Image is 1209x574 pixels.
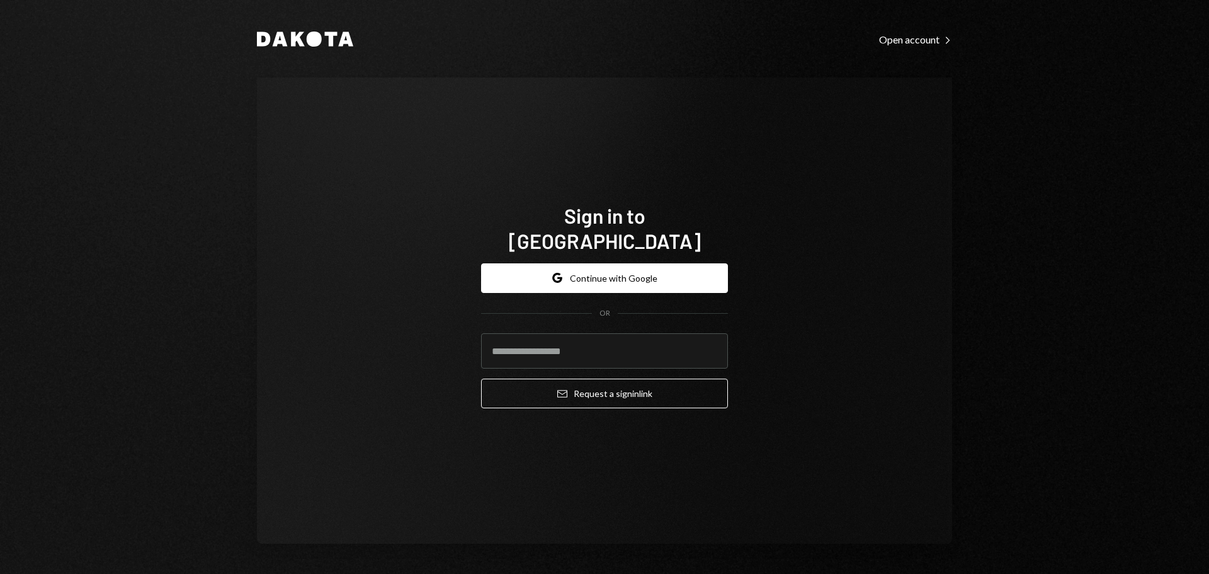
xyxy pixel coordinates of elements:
[481,203,728,253] h1: Sign in to [GEOGRAPHIC_DATA]
[879,33,952,46] div: Open account
[481,263,728,293] button: Continue with Google
[481,379,728,408] button: Request a signinlink
[599,308,610,319] div: OR
[879,32,952,46] a: Open account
